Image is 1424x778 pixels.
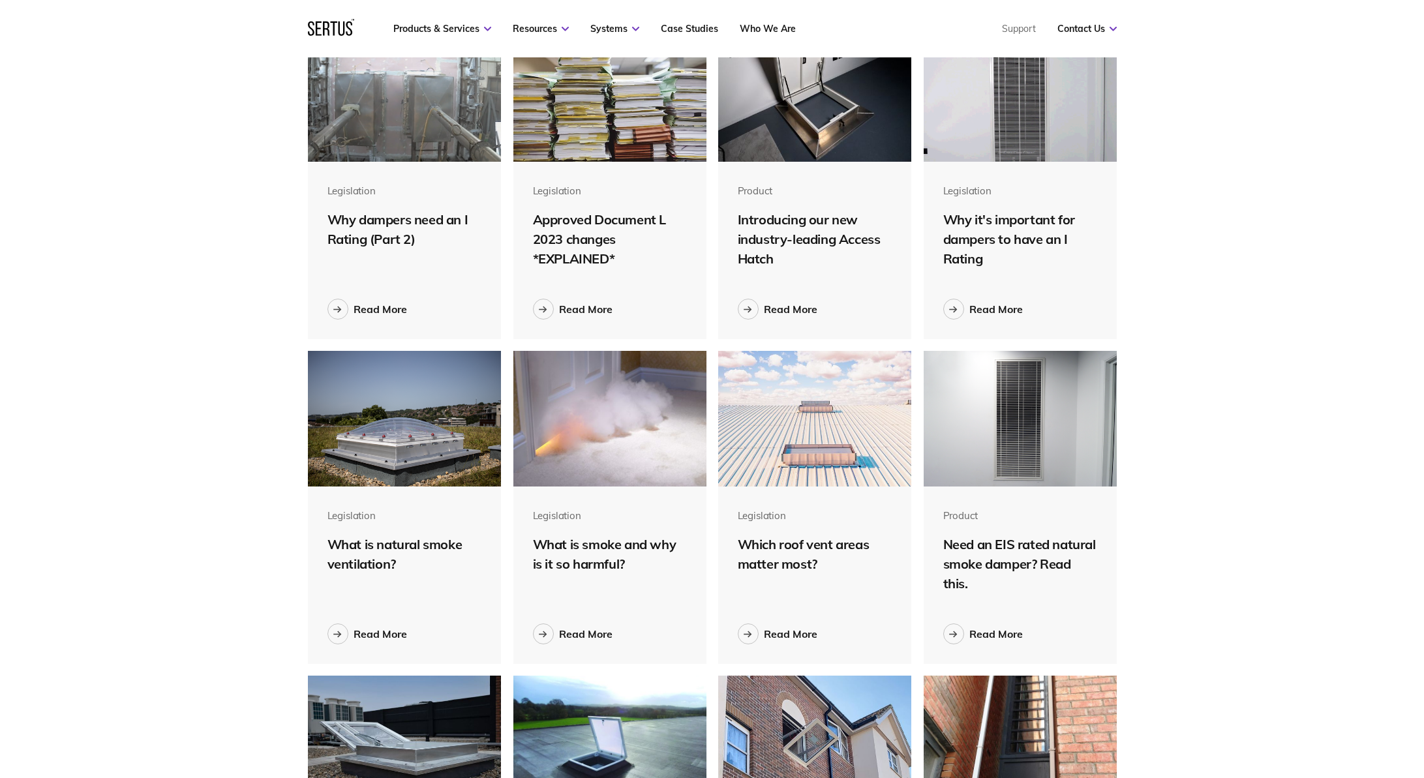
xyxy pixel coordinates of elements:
[559,303,613,316] div: Read More
[327,185,482,197] div: Legislation
[533,535,688,574] div: What is smoke and why is it so harmful?
[943,210,1098,269] div: Why it's important for dampers to have an I Rating
[661,23,718,35] a: Case Studies
[738,623,817,644] a: Read More
[513,23,569,35] a: Resources
[533,299,613,320] a: Read More
[738,509,892,522] div: Legislation
[740,23,796,35] a: Who We Are
[969,627,1023,640] div: Read More
[1057,23,1117,35] a: Contact Us
[590,23,639,35] a: Systems
[327,535,482,574] div: What is natural smoke ventilation?
[327,299,407,320] a: Read More
[354,303,407,316] div: Read More
[393,23,491,35] a: Products & Services
[559,627,613,640] div: Read More
[533,623,613,644] a: Read More
[943,623,1023,644] a: Read More
[327,623,407,644] a: Read More
[943,509,1098,522] div: Product
[533,509,688,522] div: Legislation
[354,627,407,640] div: Read More
[764,627,817,640] div: Read More
[327,509,482,522] div: Legislation
[1002,23,1036,35] a: Support
[943,535,1098,593] div: Need an EIS rated natural smoke damper? Read this.
[738,210,892,269] div: Introducing our new industry-leading Access Hatch
[969,303,1023,316] div: Read More
[738,185,892,197] div: Product
[533,210,688,269] div: Approved Document L 2023 changes *EXPLAINED*
[943,185,1098,197] div: Legislation
[943,299,1023,320] a: Read More
[764,303,817,316] div: Read More
[533,185,688,197] div: Legislation
[327,210,482,249] div: Why dampers need an I Rating (Part 2)
[738,535,892,574] div: Which roof vent areas matter most?
[738,299,817,320] a: Read More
